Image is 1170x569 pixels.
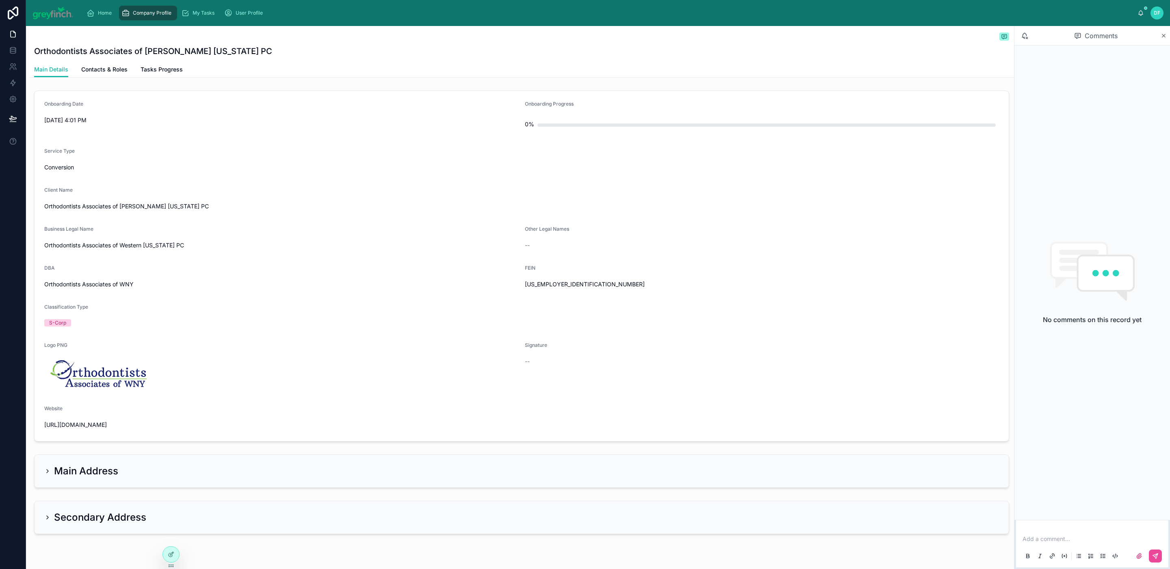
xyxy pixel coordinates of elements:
[193,10,214,16] span: My Tasks
[1154,10,1160,16] span: DF
[1085,31,1118,41] span: Comments
[141,62,183,78] a: Tasks Progress
[525,241,530,249] span: --
[81,62,128,78] a: Contacts & Roles
[98,10,112,16] span: Home
[34,45,272,57] h1: Orthodontists Associates of [PERSON_NAME] [US_STATE] PC
[133,10,171,16] span: Company Profile
[44,226,93,232] span: Business Legal Name
[1043,315,1142,325] h2: No comments on this record yet
[525,226,569,232] span: Other Legal Names
[44,241,518,249] span: Orthodontists Associates of Western [US_STATE] PC
[525,265,535,271] span: FEIN
[49,319,66,327] div: S-Corp
[179,6,220,20] a: My Tasks
[141,65,183,74] span: Tasks Progress
[44,304,88,310] span: Classification Type
[44,101,83,107] span: Onboarding Date
[44,405,63,411] span: Website
[222,6,269,20] a: User Profile
[32,6,74,19] img: App logo
[525,342,547,348] span: Signature
[44,280,518,288] span: Orthodontists Associates of WNY
[525,280,999,288] span: [US_EMPLOYER_IDENTIFICATION_NUMBER]
[44,265,55,271] span: DBA
[81,65,128,74] span: Contacts & Roles
[54,465,118,478] h2: Main Address
[525,101,574,107] span: Onboarding Progress
[44,148,75,154] span: Service Type
[44,421,518,429] span: [URL][DOMAIN_NAME]
[525,357,530,366] span: --
[34,65,68,74] span: Main Details
[44,116,518,124] span: [DATE] 4:01 PM
[54,511,146,524] h2: Secondary Address
[44,187,73,193] span: Client Name
[525,116,534,132] div: 0%
[34,62,68,78] a: Main Details
[236,10,263,16] span: User Profile
[44,202,999,210] span: Orthodontists Associates of [PERSON_NAME] [US_STATE] PC
[119,6,177,20] a: Company Profile
[44,342,67,348] span: Logo PNG
[84,6,117,20] a: Home
[44,357,151,390] img: orthownylogo.jpg
[80,4,1138,22] div: scrollable content
[44,163,74,171] span: Conversion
